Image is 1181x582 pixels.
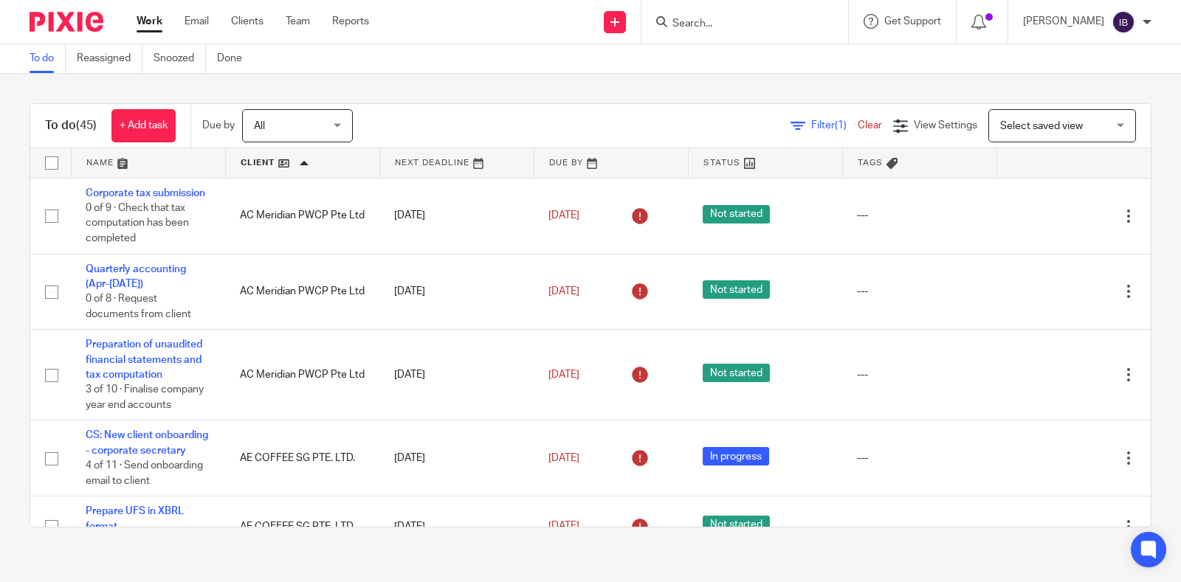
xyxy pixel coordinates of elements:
span: Select saved view [1000,121,1083,131]
a: Reports [332,14,369,29]
span: [DATE] [548,210,579,221]
span: 0 of 8 · Request documents from client [86,294,191,319]
span: 4 of 11 · Send onboarding email to client [86,460,203,486]
div: --- [857,208,982,223]
td: AE COFFEE SG PTE. LTD. [225,420,379,496]
div: --- [857,451,982,465]
td: AC Meridian PWCP Pte Ltd [225,254,379,330]
td: AC Meridian PWCP Pte Ltd [225,178,379,254]
a: Corporate tax submission [86,188,205,198]
span: View Settings [914,120,977,131]
a: Clients [231,14,264,29]
td: [DATE] [379,330,534,420]
span: [DATE] [548,453,579,463]
span: (45) [76,119,97,131]
p: [PERSON_NAME] [1023,14,1104,29]
td: AE COFFEE SG PTE. LTD. [225,496,379,557]
a: Preparation of unaudited financial statements and tax computation [86,339,202,380]
a: CS: New client onboarding - corporate secretary [86,430,208,455]
span: [DATE] [548,370,579,380]
a: Prepare UFS in XBRL format [86,506,184,531]
div: --- [857,367,982,382]
a: Team [286,14,310,29]
span: Tags [858,159,883,167]
span: In progress [703,447,769,465]
a: Reassigned [77,44,142,73]
a: Work [137,14,162,29]
div: --- [857,519,982,534]
a: Quarterly accounting (Apr-[DATE]) [86,264,186,289]
span: [DATE] [548,522,579,532]
span: Not started [703,280,770,299]
span: Filter [811,120,858,131]
span: All [254,121,265,131]
td: [DATE] [379,254,534,330]
span: Not started [703,205,770,224]
td: [DATE] [379,178,534,254]
td: [DATE] [379,496,534,557]
a: Email [185,14,209,29]
img: Pixie [30,12,103,32]
td: [DATE] [379,420,534,496]
a: Snoozed [154,44,206,73]
a: + Add task [111,109,176,142]
img: svg%3E [1112,10,1135,34]
h1: To do [45,118,97,134]
td: AC Meridian PWCP Pte Ltd [225,330,379,420]
span: (1) [835,120,847,131]
p: Due by [202,118,235,133]
div: --- [857,284,982,299]
span: Get Support [884,16,941,27]
span: Not started [703,516,770,534]
a: Done [217,44,253,73]
a: Clear [858,120,882,131]
input: Search [671,18,804,31]
a: To do [30,44,66,73]
span: 3 of 10 · Finalise company year end accounts [86,385,204,411]
span: [DATE] [548,286,579,297]
span: Not started [703,364,770,382]
span: 0 of 9 · Check that tax computation has been completed [86,203,189,243]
